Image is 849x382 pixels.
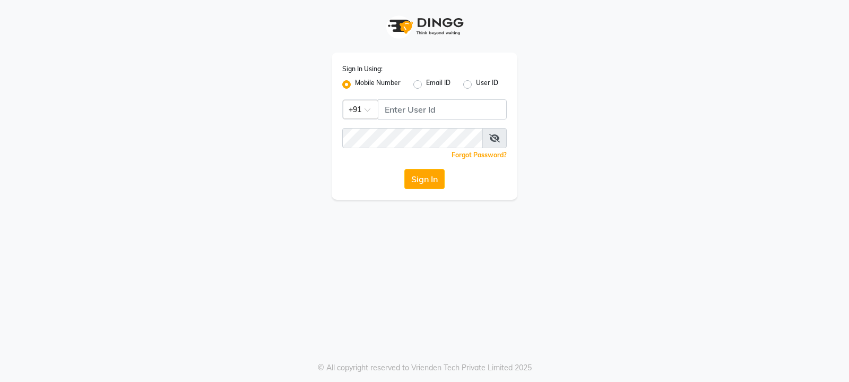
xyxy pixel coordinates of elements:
[342,64,383,74] label: Sign In Using:
[404,169,445,189] button: Sign In
[355,78,401,91] label: Mobile Number
[452,151,507,159] a: Forgot Password?
[342,128,483,148] input: Username
[476,78,498,91] label: User ID
[382,11,467,42] img: logo1.svg
[426,78,451,91] label: Email ID
[378,99,507,120] input: Username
